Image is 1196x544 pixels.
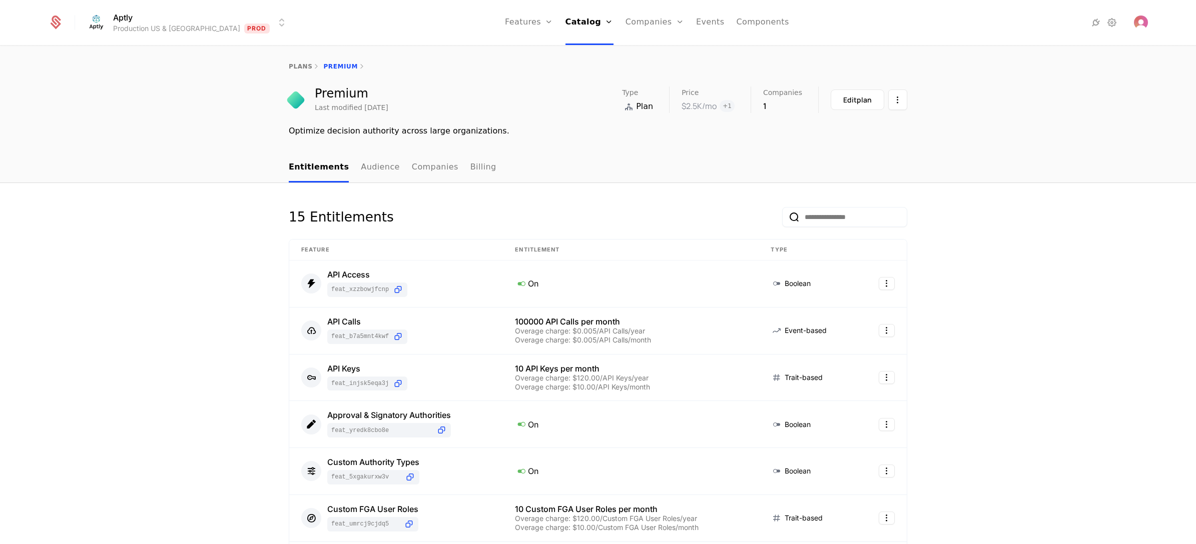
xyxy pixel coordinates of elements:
div: Overage charge: $120.00/Custom FGA User Roles/year [515,515,747,522]
div: 10 API Keys per month [515,364,747,372]
span: Trait-based [785,372,823,382]
button: Select action [879,418,895,431]
div: On [515,277,747,290]
button: Select environment [87,11,288,33]
th: Type [759,239,857,260]
button: Select action [888,89,907,110]
span: Type [622,89,638,96]
button: Select action [879,324,895,337]
a: Billing [470,153,496,182]
div: Overage charge: $10.00/API Keys/month [515,383,747,390]
div: 1 [763,100,802,112]
span: feat_XzZBoWJfCNp [331,285,389,293]
div: On [515,417,747,430]
div: Overage charge: $0.005/API Calls/year [515,327,747,334]
span: Boolean [785,278,811,288]
div: Optimize decision authority across large organizations. [289,125,907,137]
span: Plan [636,100,653,112]
ul: Choose Sub Page [289,153,496,182]
a: Companies [412,153,458,182]
a: plans [289,63,312,70]
span: Boolean [785,419,811,429]
span: feat_inJsK5eqA3j [331,379,389,387]
span: Boolean [785,466,811,476]
button: Editplan [831,89,884,110]
span: Trait-based [785,513,823,523]
th: Entitlement [503,239,759,260]
button: Select action [879,464,895,477]
div: 10 Custom FGA User Roles per month [515,505,747,513]
a: Settings [1106,16,1118,28]
img: Aptly [84,10,108,34]
span: feat_5XgAKURXw3v [331,473,401,481]
span: feat_YREDK8cBo8E [331,426,432,434]
div: Production US & [GEOGRAPHIC_DATA] [113,23,240,33]
div: On [515,464,747,477]
div: $2.5K /mo [682,100,717,112]
div: Overage charge: $0.005/API Calls/month [515,336,747,343]
div: API Calls [327,317,407,325]
span: Aptly [113,11,133,23]
div: 100000 API Calls per month [515,317,747,325]
button: Select action [879,511,895,524]
button: Select action [879,277,895,290]
div: Premium [315,87,388,99]
button: Select action [879,371,895,384]
span: + 1 [720,100,735,112]
span: feat_UmrCJ9cJdq5 [331,520,400,528]
span: Companies [763,89,802,96]
a: Audience [361,153,400,182]
span: Event-based [785,325,827,335]
a: Entitlements [289,153,349,182]
div: Overage charge: $120.00/API Keys/year [515,374,747,381]
div: Custom FGA User Roles [327,505,418,513]
div: Edit plan [843,95,872,105]
span: Price [682,89,699,96]
div: Last modified [DATE] [315,102,388,112]
a: Integrations [1090,16,1102,28]
div: 15 Entitlements [289,207,394,227]
div: API Keys [327,364,407,372]
span: feat_B7a5Mnt4kWf [331,332,389,340]
div: Overage charge: $10.00/Custom FGA User Roles/month [515,524,747,531]
th: Feature [289,239,503,260]
nav: Main [289,153,907,182]
img: 's logo [1134,15,1148,29]
div: Approval & Signatory Authorities [327,411,451,419]
div: Custom Authority Types [327,458,419,466]
span: Prod [244,23,270,33]
button: Open user button [1134,15,1148,29]
div: API Access [327,270,407,278]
